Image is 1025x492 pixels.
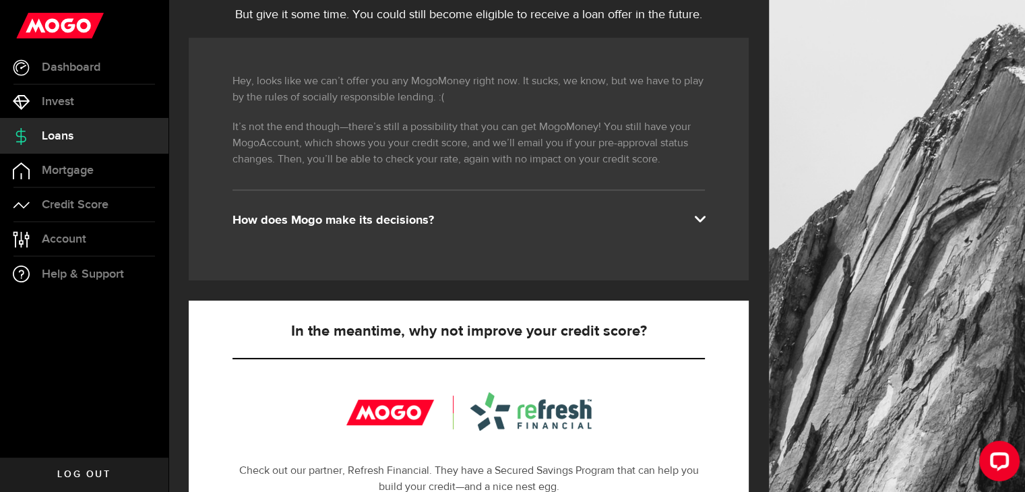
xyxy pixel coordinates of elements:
[42,61,100,73] span: Dashboard
[42,96,74,108] span: Invest
[232,73,705,106] p: Hey, looks like we can’t offer you any MogoMoney right now. It sucks, we know, but we have to pla...
[42,130,73,142] span: Loans
[57,470,111,479] span: Log out
[232,212,705,228] div: How does Mogo make its decisions?
[42,199,108,211] span: Credit Score
[189,6,749,24] p: But give it some time. You could still become eligible to receive a loan offer in the future.
[968,435,1025,492] iframe: LiveChat chat widget
[42,268,124,280] span: Help & Support
[232,119,705,168] p: It’s not the end though—there’s still a possibility that you can get MogoMoney! You still have yo...
[232,324,705,340] h5: In the meantime, why not improve your credit score?
[42,233,86,245] span: Account
[42,164,94,177] span: Mortgage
